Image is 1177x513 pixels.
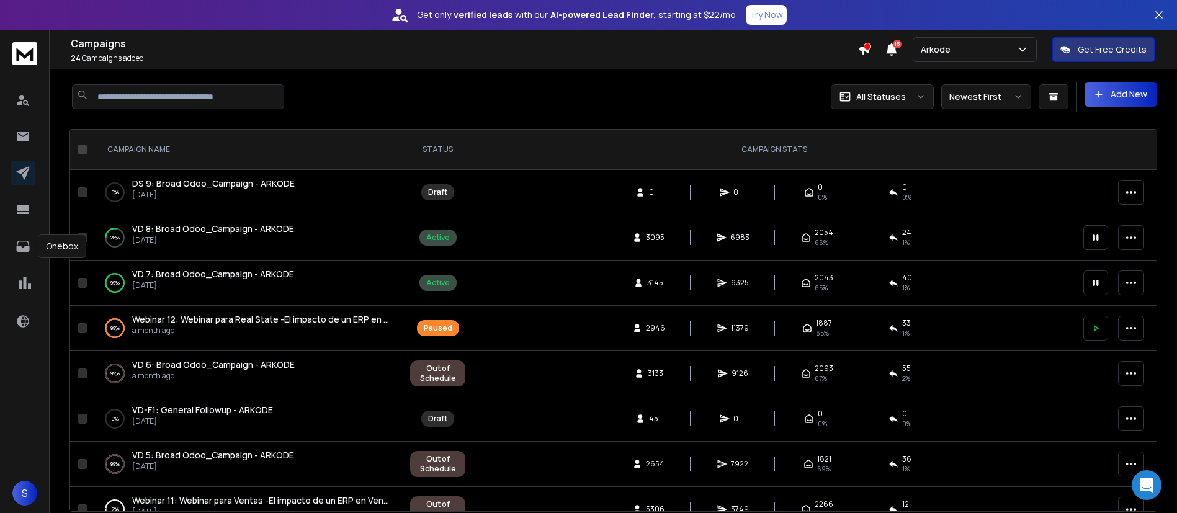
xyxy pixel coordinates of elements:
span: 3133 [648,368,663,378]
a: VD 6: Broad Odoo_Campaign - ARKODE [132,359,295,371]
p: 0 % [112,413,119,425]
p: Campaigns added [71,53,858,63]
span: Webinar 12: Webinar para Real State -El impacto de un ERP en la operacion de empresas de real est... [132,313,589,325]
span: 0 [818,182,823,192]
span: 45 [649,414,661,424]
a: DS 9: Broad Odoo_Campaign - ARKODE [132,177,295,190]
div: Onebox [38,234,86,258]
button: Try Now [746,5,787,25]
td: 0%DS 9: Broad Odoo_Campaign - ARKODE[DATE] [92,170,403,215]
div: Out of Schedule [417,364,459,383]
span: 1821 [817,454,831,464]
span: 7922 [731,459,748,469]
p: 99 % [110,458,120,470]
a: VD 7: Broad Odoo_Campaign - ARKODE [132,268,294,280]
span: 0 [818,409,823,419]
span: 67 % [815,373,827,383]
p: a month ago [132,371,295,381]
a: VD-F1: General Followup - ARKODE [132,404,273,416]
p: [DATE] [132,280,294,290]
span: DS 9: Broad Odoo_Campaign - ARKODE [132,177,295,189]
p: Get only with our starting at $22/mo [417,9,736,21]
span: 24 [71,53,81,63]
p: Arkode [921,43,955,56]
span: 3095 [646,233,665,243]
h1: Campaigns [71,36,858,51]
th: STATUS [403,130,473,170]
span: 65 % [816,328,829,338]
span: 24 [902,228,911,238]
p: [DATE] [132,416,273,426]
span: 12 [902,499,909,509]
div: Paused [424,323,452,333]
span: 1 % [902,328,910,338]
span: 66 % [815,238,828,248]
span: 33 [902,318,911,328]
th: CAMPAIGN STATS [473,130,1076,170]
span: 0 [733,414,746,424]
button: S [12,481,37,506]
span: VD 8: Broad Odoo_Campaign - ARKODE [132,223,294,234]
span: 55 [902,364,911,373]
strong: verified leads [454,9,512,21]
span: 3145 [647,278,663,288]
td: 0%VD-F1: General Followup - ARKODE[DATE] [92,396,403,442]
button: Add New [1085,82,1157,107]
td: 99%VD 7: Broad Odoo_Campaign - ARKODE[DATE] [92,261,403,306]
span: 0% [902,192,911,202]
p: 99 % [110,322,120,334]
span: 36 [902,454,911,464]
p: a month ago [132,326,390,336]
span: 2043 [815,273,833,283]
span: 2266 [815,499,833,509]
p: [DATE] [132,462,294,471]
p: 28 % [110,231,120,244]
a: Webinar 11: Webinar para Ventas -El impacto de un ERP en Ventas -ARKODE [132,494,390,507]
span: 65 % [815,283,828,293]
span: 1 % [902,238,910,248]
div: Out of Schedule [417,454,459,474]
td: 99%Webinar 12: Webinar para Real State -El impacto de un ERP en la operacion de empresas de real ... [92,306,403,351]
span: 40 [902,273,912,283]
span: 1 % [902,464,910,474]
span: 11379 [731,323,749,333]
span: 0 [902,409,907,419]
p: Try Now [750,9,783,21]
button: Newest First [941,84,1031,109]
p: All Statuses [856,91,906,103]
a: VD 5: Broad Odoo_Campaign - ARKODE [132,449,294,462]
span: 2946 [646,323,665,333]
span: 1 % [902,283,910,293]
span: 6983 [730,233,750,243]
p: [DATE] [132,235,294,245]
span: 2 % [902,373,910,383]
span: 1887 [816,318,832,328]
div: Open Intercom Messenger [1132,470,1161,500]
span: VD 5: Broad Odoo_Campaign - ARKODE [132,449,294,461]
p: Get Free Credits [1078,43,1147,56]
span: 15 [893,40,902,48]
th: CAMPAIGN NAME [92,130,403,170]
span: 2054 [815,228,833,238]
span: 2093 [815,364,833,373]
a: Webinar 12: Webinar para Real State -El impacto de un ERP en la operacion de empresas de real est... [132,313,390,326]
p: 99 % [110,367,120,380]
span: Webinar 11: Webinar para Ventas -El impacto de un ERP en Ventas -ARKODE [132,494,437,506]
td: 99%VD 5: Broad Odoo_Campaign - ARKODE[DATE] [92,442,403,487]
span: 2654 [646,459,665,469]
img: logo [12,42,37,65]
p: 0 % [112,186,119,199]
span: 0% [902,419,911,429]
td: 28%VD 8: Broad Odoo_Campaign - ARKODE[DATE] [92,215,403,261]
a: VD 8: Broad Odoo_Campaign - ARKODE [132,223,294,235]
span: 9325 [731,278,749,288]
span: VD 6: Broad Odoo_Campaign - ARKODE [132,359,295,370]
span: 0 [733,187,746,197]
span: 0 [902,182,907,192]
td: 99%VD 6: Broad Odoo_Campaign - ARKODEa month ago [92,351,403,396]
div: Draft [428,187,447,197]
p: [DATE] [132,190,295,200]
strong: AI-powered Lead Finder, [550,9,656,21]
